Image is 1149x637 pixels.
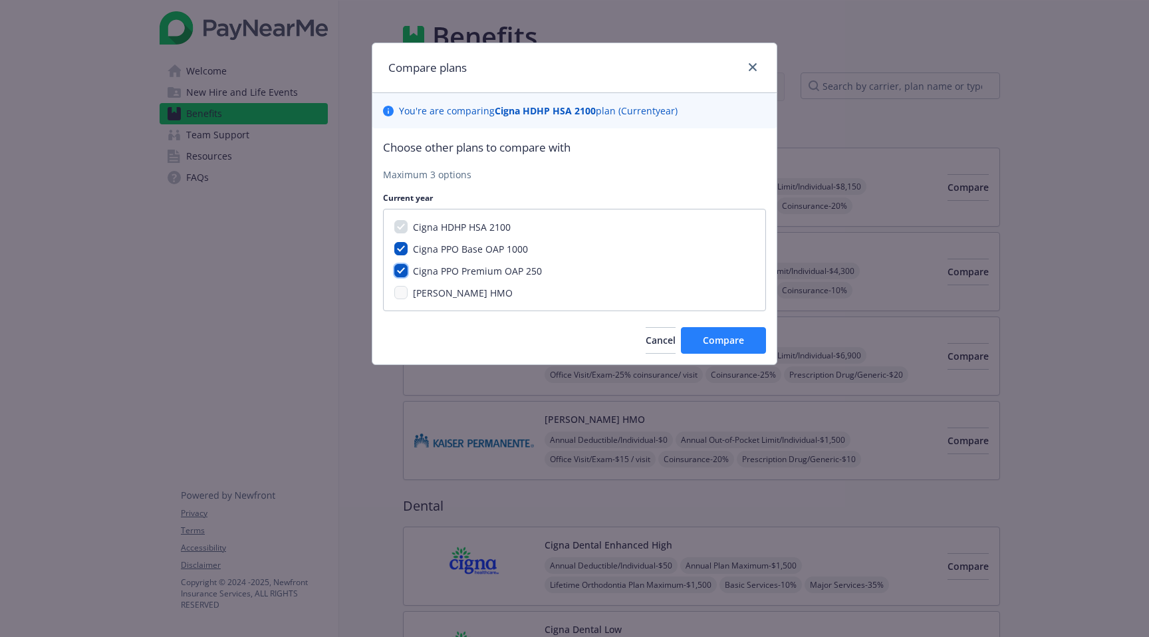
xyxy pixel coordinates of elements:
[399,104,678,118] p: You ' re are comparing plan ( Current year)
[703,334,744,346] span: Compare
[646,334,676,346] span: Cancel
[495,104,596,117] b: Cigna HDHP HSA 2100
[413,243,528,255] span: Cigna PPO Base OAP 1000
[413,287,513,299] span: [PERSON_NAME] HMO
[413,221,511,233] span: Cigna HDHP HSA 2100
[383,139,766,156] p: Choose other plans to compare with
[745,59,761,75] a: close
[646,327,676,354] button: Cancel
[383,168,766,182] p: Maximum 3 options
[413,265,542,277] span: Cigna PPO Premium OAP 250
[383,192,766,203] p: Current year
[388,59,467,76] h1: Compare plans
[681,327,766,354] button: Compare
